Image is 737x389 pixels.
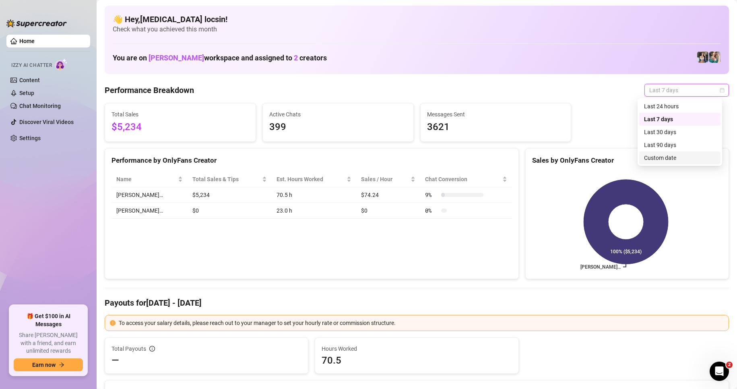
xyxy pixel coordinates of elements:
button: Earn nowarrow-right [14,358,83,371]
span: arrow-right [59,362,64,368]
div: Last 90 days [639,139,720,151]
span: Chat Conversion [425,175,501,184]
span: 2 [726,362,733,368]
span: 2 [294,54,298,62]
a: Chat Monitoring [19,103,61,109]
td: $0 [188,203,272,219]
iframe: Intercom live chat [710,362,729,381]
img: Zaddy [709,52,720,63]
span: Hours Worked [322,344,512,353]
span: Sales / Hour [361,175,409,184]
h4: Performance Breakdown [105,85,194,96]
span: Total Sales [111,110,249,119]
a: Discover Viral Videos [19,119,74,125]
div: Custom date [639,151,720,164]
span: 🎁 Get $100 in AI Messages [14,312,83,328]
h1: You are on workspace and assigned to creators [113,54,327,62]
div: Est. Hours Worked [277,175,345,184]
span: Check what you achieved this month [113,25,721,34]
div: To access your salary details, please reach out to your manager to set your hourly rate or commis... [119,319,724,327]
h4: 👋 Hey, [MEDICAL_DATA] locsin ! [113,14,721,25]
div: Sales by OnlyFans Creator [532,155,722,166]
th: Total Sales & Tips [188,172,272,187]
span: Active Chats [269,110,407,119]
img: Katy [697,52,708,63]
span: 399 [269,120,407,135]
span: Share [PERSON_NAME] with a friend, and earn unlimited rewards [14,331,83,355]
a: Settings [19,135,41,141]
span: 9 % [425,190,438,199]
td: [PERSON_NAME]… [111,187,188,203]
div: Last 24 hours [639,100,720,113]
td: 23.0 h [272,203,356,219]
a: Setup [19,90,34,96]
span: 0 % [425,206,438,215]
span: exclamation-circle [110,320,116,326]
span: Earn now [32,362,56,368]
span: 70.5 [322,354,512,367]
th: Name [111,172,188,187]
td: [PERSON_NAME]… [111,203,188,219]
img: AI Chatter [55,58,68,70]
div: Last 7 days [639,113,720,126]
span: Total Payouts [111,344,146,353]
div: Last 90 days [644,141,716,149]
div: Performance by OnlyFans Creator [111,155,512,166]
div: Custom date [644,153,716,162]
td: 70.5 h [272,187,356,203]
td: $0 [356,203,420,219]
span: — [111,354,119,367]
td: $5,234 [188,187,272,203]
span: Total Sales & Tips [192,175,260,184]
span: Name [116,175,176,184]
span: Izzy AI Chatter [11,62,52,69]
th: Sales / Hour [356,172,420,187]
span: Messages Sent [427,110,565,119]
a: Content [19,77,40,83]
th: Chat Conversion [420,172,512,187]
span: [PERSON_NAME] [149,54,204,62]
span: Last 7 days [649,84,724,96]
span: 3621 [427,120,565,135]
span: calendar [720,88,725,93]
text: [PERSON_NAME]… [580,264,621,270]
a: Home [19,38,35,44]
div: Last 30 days [644,128,716,137]
div: Last 24 hours [644,102,716,111]
div: Last 7 days [644,115,716,124]
img: logo-BBDzfeDw.svg [6,19,67,27]
span: $5,234 [111,120,249,135]
span: info-circle [149,346,155,352]
div: Last 30 days [639,126,720,139]
td: $74.24 [356,187,420,203]
h4: Payouts for [DATE] - [DATE] [105,297,729,308]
